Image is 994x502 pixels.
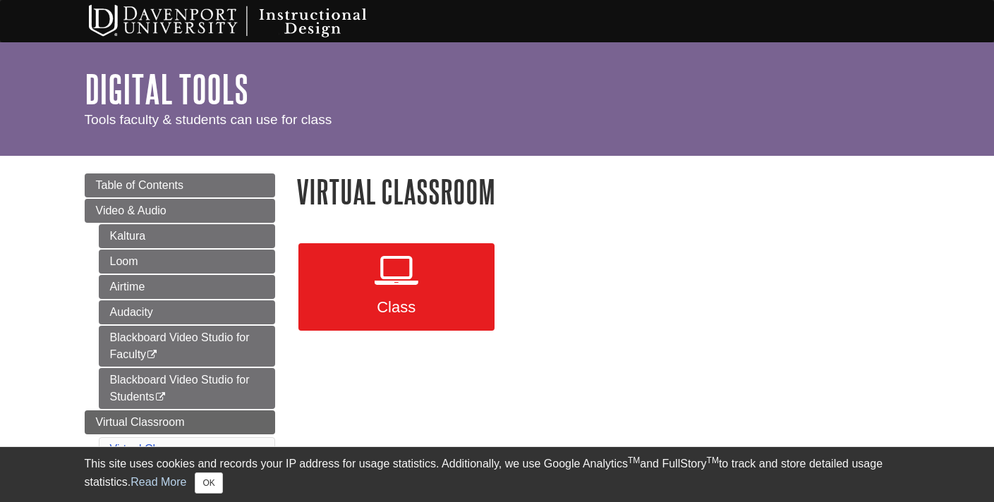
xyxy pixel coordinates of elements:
span: Class [309,298,484,317]
a: Virtual Classroom [110,443,199,455]
span: Tools faculty & students can use for class [85,112,332,127]
i: This link opens in a new window [146,350,158,360]
i: This link opens in a new window [154,393,166,402]
a: Kaltura [99,224,275,248]
a: Class [298,243,495,331]
sup: TM [707,455,719,465]
a: Blackboard Video Studio for Faculty [99,326,275,367]
sup: TM [628,455,640,465]
a: Virtual Classroom [85,410,275,434]
a: Blackboard Video Studio for Students [99,368,275,409]
a: Audacity [99,300,275,324]
span: Video & Audio [96,204,166,216]
a: Table of Contents [85,173,275,197]
button: Close [195,472,222,494]
span: Table of Contents [96,179,184,191]
a: Digital Tools [85,67,248,111]
a: Read More [131,476,186,488]
a: Airtime [99,275,275,299]
a: Loom [99,250,275,274]
span: Virtual Classroom [96,416,185,428]
div: This site uses cookies and records your IP address for usage statistics. Additionally, we use Goo... [85,455,910,494]
img: Davenport University Instructional Design [78,4,416,39]
a: Video & Audio [85,199,275,223]
h1: Virtual Classroom [296,173,910,209]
